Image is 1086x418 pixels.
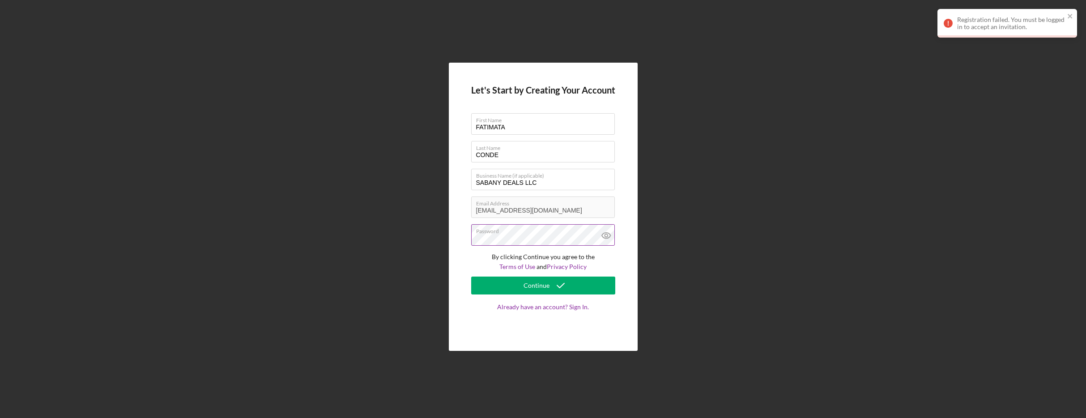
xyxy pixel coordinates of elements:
[471,277,615,294] button: Continue
[499,263,535,270] a: Terms of Use
[547,263,587,270] a: Privacy Policy
[1067,13,1073,21] button: close
[471,252,615,272] p: By clicking Continue you agree to the and
[476,141,615,151] label: Last Name
[471,85,615,95] h4: Let's Start by Creating Your Account
[471,303,615,328] a: Already have an account? Sign In.
[524,277,549,294] div: Continue
[476,169,615,179] label: Business Name (if applicable)
[476,114,615,124] label: First Name
[476,197,615,207] label: Email Address
[476,225,615,235] label: Password
[957,16,1065,30] div: Registration failed. You must be logged in to accept an invitation.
